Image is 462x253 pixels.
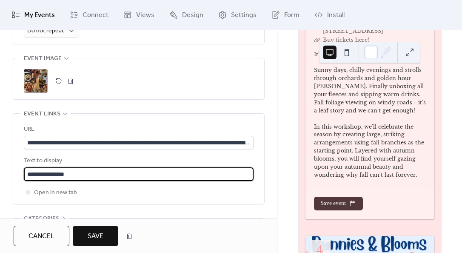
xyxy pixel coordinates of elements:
span: Event links [24,109,60,119]
span: Do not repeat [27,25,64,37]
div: URL [24,124,252,135]
span: Form [284,10,299,20]
span: Connect [83,10,108,20]
span: Save [88,231,103,241]
a: Design [163,3,210,26]
button: Cancel [14,226,69,246]
a: Install [308,3,351,26]
span: Settings [231,10,257,20]
a: Form [265,3,306,26]
div: ; [24,69,48,93]
a: Views [117,3,161,26]
button: Save [73,226,118,246]
span: Design [182,10,203,20]
span: Categories [24,214,59,224]
div: It's us and autumn - a leaf story <3 Sunny days, chilly evenings and strolls through orchards and... [305,51,434,179]
span: Cancel [29,231,54,241]
button: Save event [314,197,363,210]
span: Event image [24,54,62,64]
div: Text to display [24,156,252,166]
a: My Events [5,3,61,26]
div: ​ [314,35,320,44]
span: Install [327,10,345,20]
a: Buy tickets here! [323,37,369,43]
span: My Events [24,10,55,20]
a: Connect [63,3,115,26]
a: Settings [212,3,263,26]
span: Views [136,10,154,20]
span: Open in new tab [34,188,77,198]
